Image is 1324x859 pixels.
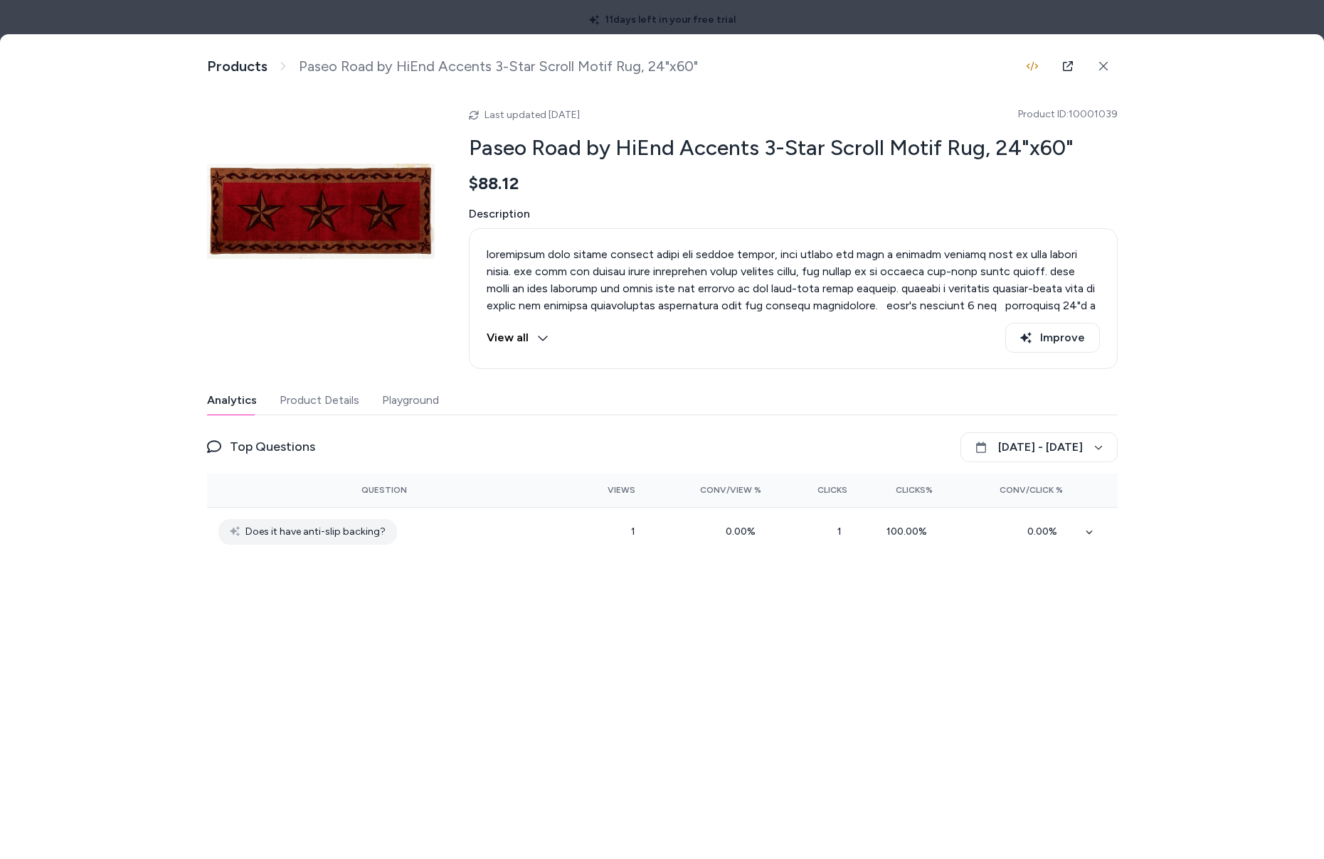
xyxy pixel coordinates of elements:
[870,479,933,501] button: Clicks%
[573,479,636,501] button: Views
[487,246,1100,502] p: loremipsum dolo sitame consect adipi eli seddoe tempor, inci utlabo etd magn a enimadm veniamq no...
[207,58,268,75] a: Products
[1027,525,1063,538] span: 0.00 %
[484,109,580,121] span: Last updated [DATE]
[960,432,1118,462] button: [DATE] - [DATE]
[896,484,933,496] span: Clicks%
[631,525,635,538] span: 1
[280,386,359,415] button: Product Details
[837,525,847,538] span: 1
[469,206,1118,223] span: Description
[299,58,698,75] span: Paseo Road by HiEnd Accents 3-Star Scroll Motif Rug, 24"x60"
[817,484,847,496] span: Clicks
[726,525,761,538] span: 0.00 %
[207,97,435,325] img: Paseo-Road-by-HiEnd-Accents-3-Star-Scroll-Motif-Rug%2C-24%22x60%22.jpg
[955,479,1063,501] button: Conv/Click %
[886,525,933,538] span: 100.00 %
[784,479,847,501] button: Clicks
[207,386,257,415] button: Analytics
[361,484,407,496] span: Question
[207,58,698,75] nav: breadcrumb
[361,479,407,501] button: Question
[487,323,549,353] button: View all
[608,484,635,496] span: Views
[469,173,519,194] span: $88.12
[230,437,315,457] span: Top Questions
[1000,484,1063,496] span: Conv/Click %
[1018,107,1118,122] span: Product ID: 10001039
[469,134,1118,161] h2: Paseo Road by HiEnd Accents 3-Star Scroll Motif Rug, 24"x60"
[700,484,761,496] span: Conv/View %
[382,386,439,415] button: Playground
[1005,323,1100,353] button: Improve
[245,523,386,540] span: Does it have anti-slip backing?
[658,479,761,501] button: Conv/View %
